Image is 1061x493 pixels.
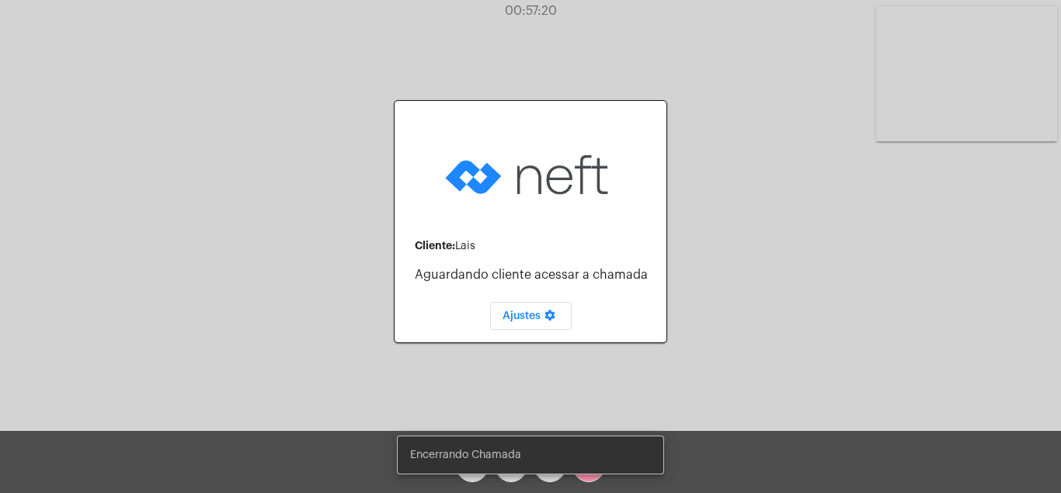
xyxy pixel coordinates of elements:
[415,240,654,252] div: Lais
[410,447,521,463] span: Encerrando Chamada
[505,5,557,17] span: 00:57:20
[503,311,559,321] span: Ajustes
[415,240,455,251] strong: Cliente:
[441,130,620,220] img: logo-neft-novo-2.png
[415,268,654,282] p: Aguardando cliente acessar a chamada
[490,302,572,330] button: Ajustes
[541,309,559,328] mat-icon: settings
